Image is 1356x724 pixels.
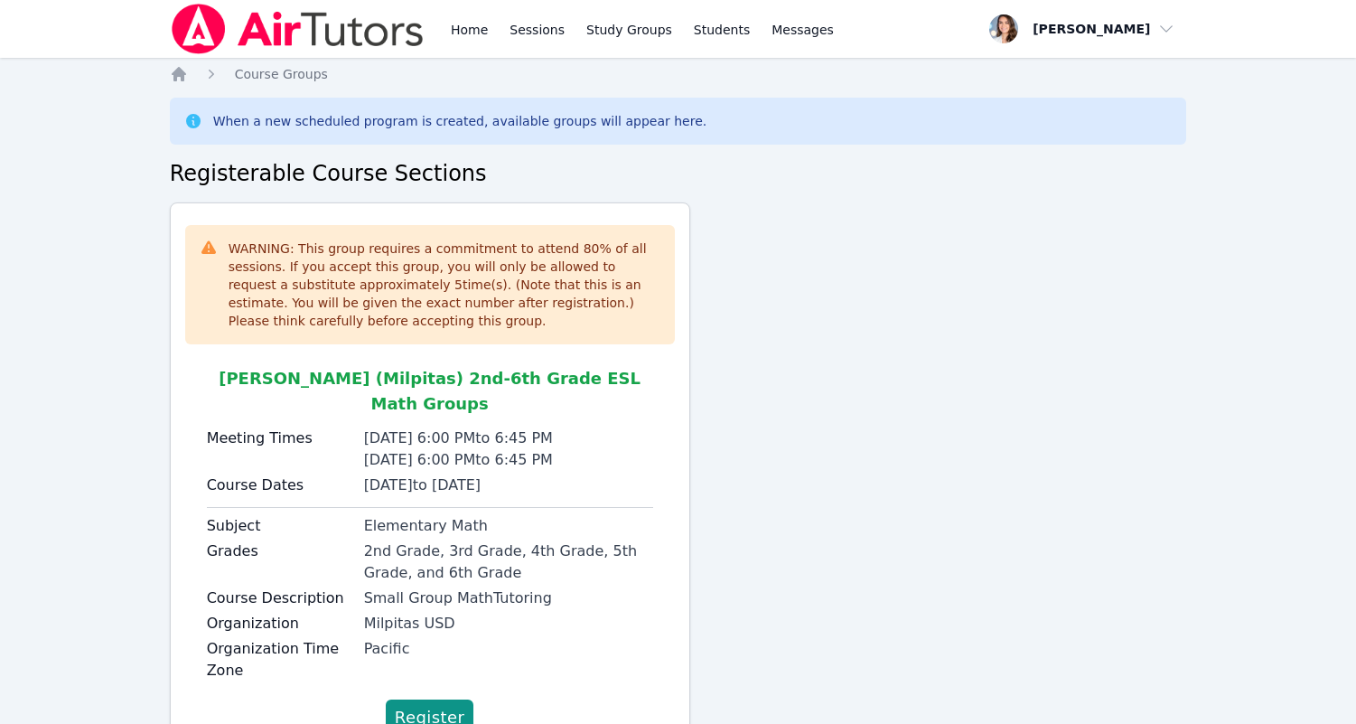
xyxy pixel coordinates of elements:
[364,613,653,635] div: Milpitas USD
[235,67,328,81] span: Course Groups
[170,159,1187,188] h2: Registerable Course Sections
[170,65,1187,83] nav: Breadcrumb
[207,638,353,682] label: Organization Time Zone
[364,515,653,537] div: Elementary Math
[170,4,426,54] img: Air Tutors
[364,541,653,584] div: 2nd Grade, 3rd Grade, 4th Grade, 5th Grade, and 6th Grade
[207,541,353,562] label: Grades
[207,613,353,635] label: Organization
[364,449,653,471] div: [DATE] 6:00 PM to 6:45 PM
[235,65,328,83] a: Course Groups
[364,475,653,496] div: [DATE] to [DATE]
[229,240,660,330] div: WARNING: This group requires a commitment to attend 80 % of all sessions. If you accept this grou...
[207,515,353,537] label: Subject
[772,21,834,39] span: Messages
[364,428,653,449] div: [DATE] 6:00 PM to 6:45 PM
[207,475,353,496] label: Course Dates
[213,112,707,130] div: When a new scheduled program is created, available groups will appear here.
[207,428,353,449] label: Meeting Times
[364,638,653,660] div: Pacific
[219,369,641,413] span: [PERSON_NAME] (Milpitas) 2nd-6th Grade ESL Math Groups
[364,588,653,609] div: Small Group MathTutoring
[207,588,353,609] label: Course Description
